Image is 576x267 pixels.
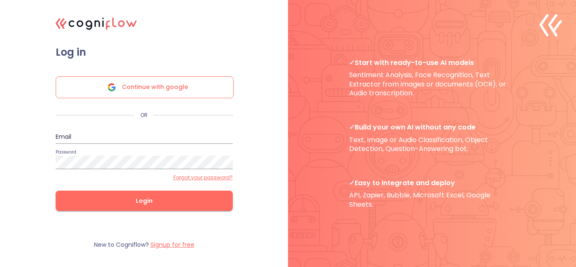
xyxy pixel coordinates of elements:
b: ✓ [349,58,355,67]
b: ✓ [349,178,355,188]
span: Build your own AI without any code [349,123,515,132]
span: Start with ready-to-use AI models [349,58,515,67]
p: New to Cogniflow? [94,241,194,249]
span: Continue with google [122,77,188,98]
label: Signup for free [151,240,194,249]
button: Login [56,191,233,211]
span: Log in [56,46,233,59]
p: API, Zapier, Bubble, Microsoft Excel, Google Sheets. [349,178,515,209]
span: Login [69,196,219,206]
span: Easy to Integrate and deploy [349,178,515,187]
b: ✓ [349,122,355,132]
label: Password [56,149,76,154]
p: Sentiment Analysis, Face Recognition, Text Extractor from images or documents (OCR), or Audio tra... [349,58,515,97]
p: OR [135,112,153,119]
div: Continue with google [56,76,234,98]
p: Text, Image or Audio Classification, Object Detection, Question-Answering bot. [349,123,515,153]
label: Forgot your password? [173,174,233,181]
